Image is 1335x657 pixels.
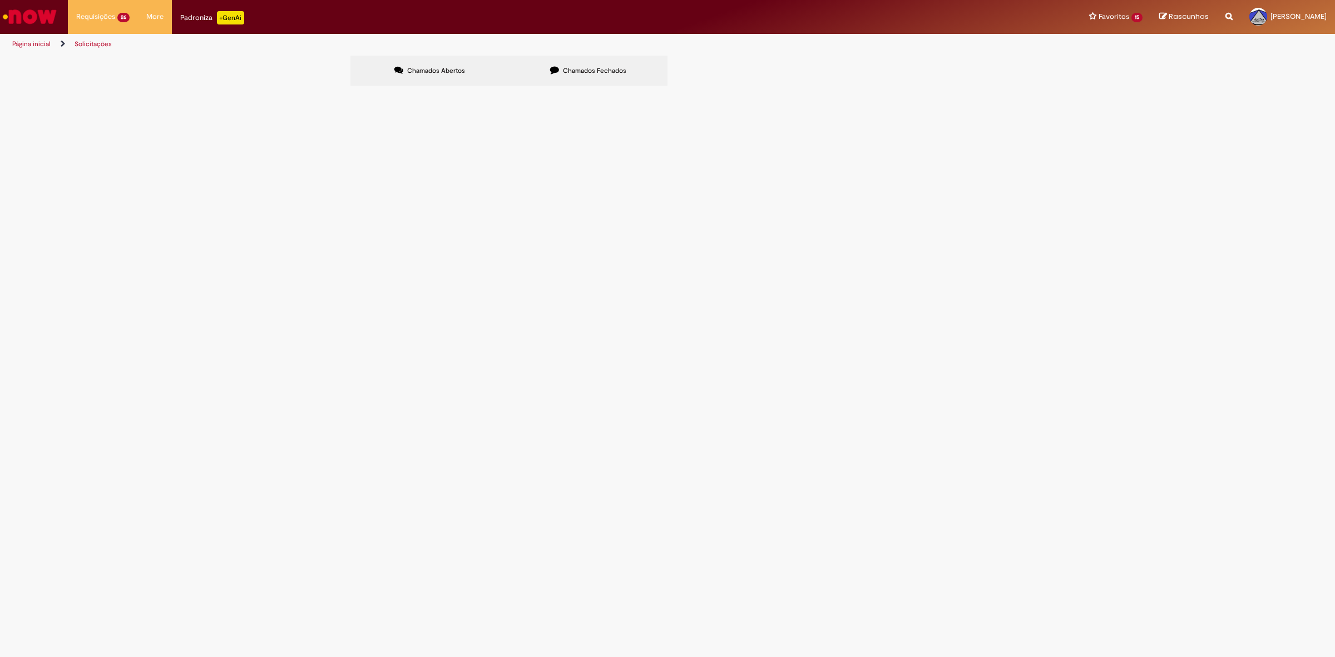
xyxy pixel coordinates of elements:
img: ServiceNow [1,6,58,28]
span: More [146,11,164,22]
a: Rascunhos [1159,12,1209,22]
ul: Trilhas de página [8,34,882,55]
span: Chamados Abertos [407,66,465,75]
span: 15 [1131,13,1143,22]
span: Chamados Fechados [563,66,626,75]
a: Página inicial [12,39,51,48]
p: +GenAi [217,11,244,24]
span: Rascunhos [1169,11,1209,22]
a: Solicitações [75,39,112,48]
span: [PERSON_NAME] [1270,12,1327,21]
div: Padroniza [180,11,244,24]
span: 26 [117,13,130,22]
span: Requisições [76,11,115,22]
span: Favoritos [1099,11,1129,22]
